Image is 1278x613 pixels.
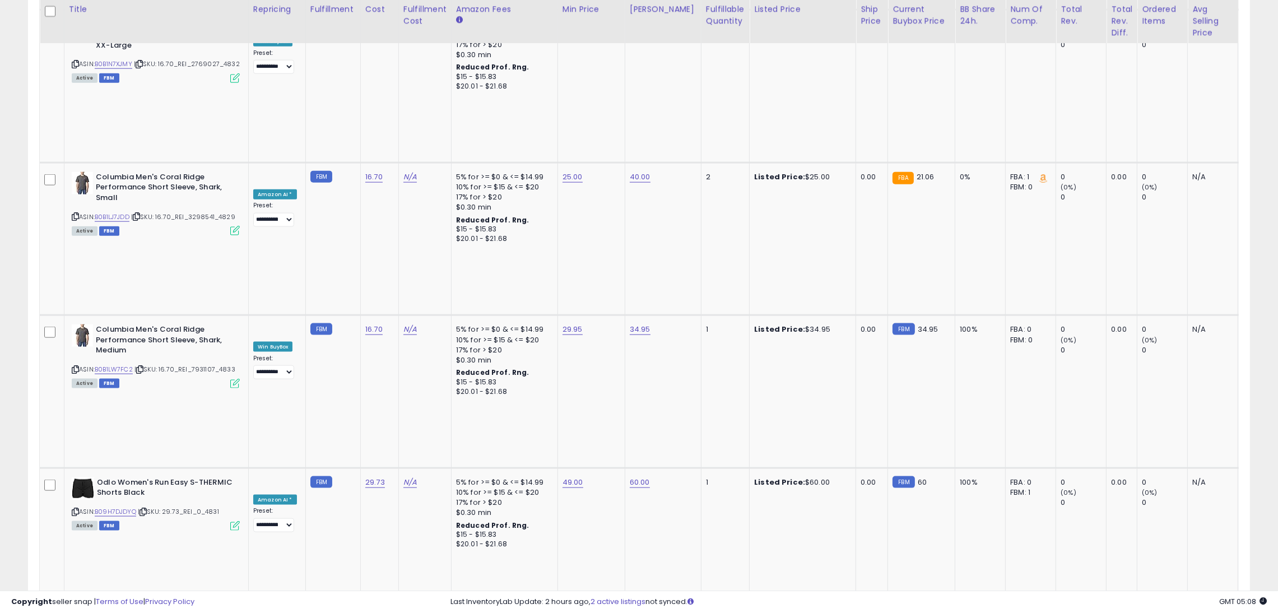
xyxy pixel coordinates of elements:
[1192,172,1229,182] div: N/A
[754,324,805,335] b: Listed Price:
[1061,324,1106,335] div: 0
[138,507,219,516] span: | SKU: 29.73_REI_0_4831
[893,172,913,184] small: FBA
[1142,477,1187,487] div: 0
[72,477,240,530] div: ASIN:
[1010,487,1047,498] div: FBM: 1
[456,4,553,16] div: Amazon Fees
[456,225,549,234] div: $15 - $15.83
[456,387,549,397] div: $20.01 - $21.68
[456,335,549,345] div: 10% for >= $15 & <= $20
[1010,335,1047,345] div: FBM: 0
[131,212,235,221] span: | SKU: 16.70_REI_3298541_4829
[1061,498,1106,508] div: 0
[310,476,332,488] small: FBM
[72,324,93,347] img: 41mATyVn0qL._SL40_.jpg
[563,171,583,183] a: 25.00
[1061,488,1076,497] small: (0%)
[456,508,549,518] div: $0.30 min
[706,324,741,335] div: 1
[1192,324,1229,335] div: N/A
[630,4,696,16] div: [PERSON_NAME]
[72,324,240,387] div: ASIN:
[72,477,94,500] img: 314l0I0oZNL._SL40_.jpg
[72,73,97,83] span: All listings currently available for purchase on Amazon
[1142,183,1158,192] small: (0%)
[456,40,549,50] div: 17% for > $20
[706,172,741,182] div: 2
[861,4,883,27] div: Ship Price
[563,477,583,488] a: 49.00
[456,498,549,508] div: 17% for > $20
[403,4,447,27] div: Fulfillment Cost
[1192,4,1233,39] div: Avg Selling Price
[1061,477,1106,487] div: 0
[1061,192,1106,202] div: 0
[1010,4,1051,27] div: Num of Comp.
[960,172,997,182] div: 0%
[456,16,463,26] small: Amazon Fees.
[630,171,650,183] a: 40.00
[11,596,52,607] strong: Copyright
[253,4,301,16] div: Repricing
[456,345,549,355] div: 17% for > $20
[456,540,549,549] div: $20.01 - $21.68
[456,378,549,387] div: $15 - $15.83
[630,477,650,488] a: 60.00
[365,4,394,16] div: Cost
[95,212,129,222] a: B0B1LJ7JDD
[1061,4,1102,27] div: Total Rev.
[253,507,297,532] div: Preset:
[253,355,297,380] div: Preset:
[253,342,293,352] div: Win BuyBox
[917,171,935,182] span: 21.06
[95,365,133,374] a: B0B1LW7FC2
[1111,4,1132,39] div: Total Rev. Diff.
[1111,324,1128,335] div: 0.00
[403,171,417,183] a: N/A
[99,379,119,388] span: FBM
[96,172,232,206] b: Columbia Men's Coral Ridge Performance Short Sleeve, Shark, Small
[893,4,950,27] div: Current Buybox Price
[403,477,417,488] a: N/A
[72,226,97,236] span: All listings currently available for purchase on Amazon
[1111,172,1128,182] div: 0.00
[1061,183,1076,192] small: (0%)
[754,4,851,16] div: Listed Price
[72,172,240,234] div: ASIN:
[861,172,879,182] div: 0.00
[1061,172,1106,182] div: 0
[1111,477,1128,487] div: 0.00
[918,477,927,487] span: 60
[861,477,879,487] div: 0.00
[456,355,549,365] div: $0.30 min
[754,477,805,487] b: Listed Price:
[1142,336,1158,345] small: (0%)
[72,172,93,194] img: 41mATyVn0qL._SL40_.jpg
[754,477,847,487] div: $60.00
[310,323,332,335] small: FBM
[456,62,529,72] b: Reduced Prof. Rng.
[97,477,233,501] b: Odlo Women's Run Easy S-THERMIC Shorts Black
[253,49,297,75] div: Preset:
[1142,324,1187,335] div: 0
[706,477,741,487] div: 1
[1061,40,1106,50] div: 0
[96,596,143,607] a: Terms of Use
[563,4,620,16] div: Min Price
[99,521,119,531] span: FBM
[456,202,549,212] div: $0.30 min
[403,324,417,335] a: N/A
[72,379,97,388] span: All listings currently available for purchase on Amazon
[96,324,232,359] b: Columbia Men's Coral Ridge Performance Short Sleeve, Shark, Medium
[134,365,235,374] span: | SKU: 16.70_REI_7931107_4833
[754,324,847,335] div: $34.95
[630,324,650,335] a: 34.95
[456,72,549,82] div: $15 - $15.83
[134,59,240,68] span: | SKU: 16.70_REI_2769027_4832
[456,192,549,202] div: 17% for > $20
[456,182,549,192] div: 10% for >= $15 & <= $20
[145,596,194,607] a: Privacy Policy
[72,19,240,81] div: ASIN:
[960,477,997,487] div: 100%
